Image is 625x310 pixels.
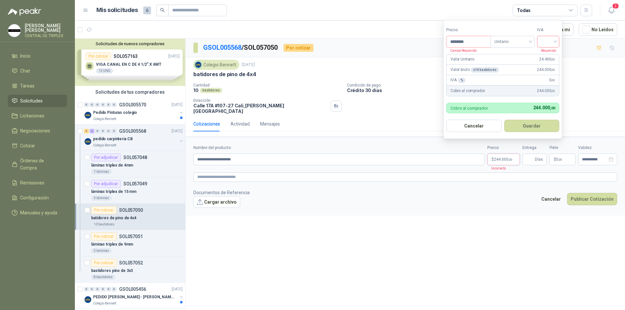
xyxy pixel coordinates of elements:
[193,196,240,208] button: Cargar archivo
[84,102,89,107] div: 0
[90,102,94,107] div: 0
[193,120,220,128] div: Cotizaciones
[8,80,67,92] a: Tareas
[25,34,67,38] p: CENTRAL DE TRIPLEX
[91,206,117,214] div: Por cotizar
[75,230,185,256] a: Por cotizarSOL057051láminas triplex de 9mm2 laminas
[446,120,502,132] button: Cancelar
[91,169,112,174] div: 1 láminas
[451,56,474,62] p: Valor Unitario
[487,145,520,151] label: Precio
[93,136,132,142] p: pedido carpinteria CB
[537,27,559,33] label: IVA
[8,95,67,107] a: Solicitudes
[551,89,555,93] span: ,00
[20,209,57,216] span: Manuales y ayuda
[537,88,555,94] span: 244.000
[84,101,184,122] a: 0 0 0 0 0 0 GSOL005570[DATE] Company LogoPedido Pinturas colegioColegio Bennett
[20,142,35,149] span: Cotizar
[93,301,116,306] p: Colegio Bennett
[95,129,100,133] div: 0
[95,102,100,107] div: 0
[193,60,239,70] div: Colegio Bennett
[20,67,30,74] span: Chat
[193,88,199,93] p: 10
[112,129,117,133] div: 0
[195,61,202,68] img: Company Logo
[91,248,112,253] div: 2 laminas
[8,65,67,77] a: Chat
[84,138,92,145] img: Company Logo
[91,222,117,227] div: 10 bastidores
[230,120,250,128] div: Actividad
[119,129,146,133] p: GSOL005568
[203,44,242,51] a: GSOL005568
[91,189,136,195] p: láminas triplex de 15 mm
[93,294,174,300] p: PEDIDO [PERSON_NAME] - [PERSON_NAME]
[95,287,100,291] div: 0
[8,140,67,152] a: Cotizar
[119,287,146,291] p: GSOL005456
[537,47,556,53] p: Requerido
[550,106,555,110] span: ,00
[119,234,143,239] p: SOL057051
[84,111,92,119] img: Company Logo
[90,287,94,291] div: 0
[20,127,50,134] span: Negociaciones
[91,259,117,267] div: Por cotizar
[101,287,105,291] div: 0
[112,102,117,107] div: 0
[143,7,151,14] span: 6
[347,83,622,88] p: Condición de pago
[8,50,67,62] a: Inicio
[93,116,116,122] p: Colegio Bennett
[451,88,485,94] p: Cobro al comprador
[91,162,133,168] p: láminas triplex de 4mm
[90,129,94,133] div: 2
[533,105,555,110] span: 244.000
[451,77,465,83] p: IVA
[84,129,89,133] div: 3
[160,8,165,12] span: search
[20,82,35,89] span: Tareas
[554,157,556,161] span: $
[517,7,531,14] div: Todas
[347,88,622,93] p: Crédito 30 días
[549,77,555,83] span: 0
[538,193,564,205] button: Cancelar
[96,6,138,15] h1: Mis solicitudes
[172,286,183,292] p: [DATE]
[91,215,136,221] p: batidores de pino de 4x4
[551,58,555,61] span: ,00
[8,8,41,16] img: Logo peakr
[558,158,562,161] span: ,00
[93,110,137,116] p: Pedido Pinturas colegio
[539,56,555,62] span: 24.400
[119,208,143,212] p: SOL057050
[20,179,44,186] span: Remisiones
[75,204,185,230] a: Por cotizarSOL057050batidores de pino de 4x410 bastidores
[75,256,185,283] a: Por cotizarSOL057052bastidores pino de 3x38 bastidores
[551,68,555,72] span: ,00
[123,182,147,186] p: SOL057049
[91,275,115,280] div: 8 bastidores
[446,27,491,33] label: Precio
[20,112,44,119] span: Licitaciones
[504,120,560,132] button: Guardar
[612,3,619,9] span: 2
[446,47,477,53] p: Campo Requerido
[8,207,67,219] a: Manuales y ayuda
[494,157,512,161] span: 244.000
[193,189,250,196] p: Documentos de Referencia
[193,83,342,88] p: Cantidad
[578,145,617,151] label: Validez
[84,287,89,291] div: 0
[605,5,617,16] button: 2
[458,78,466,83] div: %
[451,106,488,110] p: Cobro al comprador
[8,24,21,37] img: Company Logo
[91,154,121,161] div: Por adjudicar
[193,103,328,114] p: Calle 17A #107-27 Cali , [PERSON_NAME][GEOGRAPHIC_DATA]
[75,151,185,177] a: Por adjudicarSOL057048láminas triplex de 4mm1 láminas
[20,157,61,171] span: Órdenes de Compra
